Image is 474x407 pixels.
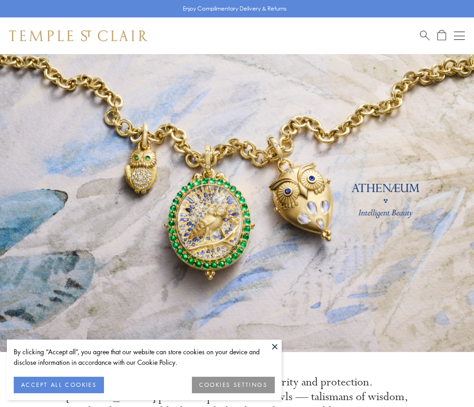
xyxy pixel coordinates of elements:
[420,30,430,41] a: Search
[454,30,465,41] button: Open navigation
[9,30,147,41] img: Temple St. Clair
[14,377,104,393] button: ACCEPT ALL COOKIES
[192,377,275,393] button: COOKIES SETTINGS
[183,4,287,13] p: Enjoy Complimentary Delivery & Returns
[14,346,275,368] div: By clicking “Accept all”, you agree that our website can store cookies on your device and disclos...
[437,30,446,41] a: Open Shopping Bag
